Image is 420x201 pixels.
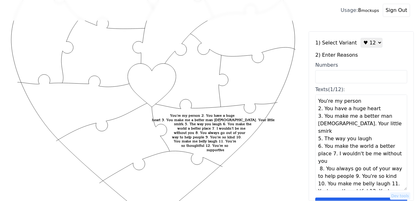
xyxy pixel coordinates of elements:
[341,7,358,13] span: Usage:
[174,139,236,144] text: You make me belly laugh 11. You're
[315,51,407,59] label: 2) Enter Reasons
[390,192,410,200] button: Dev tools
[170,113,235,118] text: You're my person 2. You have a huge
[174,122,251,126] text: smirk 5. The way you laugh 6. You make the
[172,135,242,139] text: way to help people 9. You're so kind 10.
[383,4,410,17] button: Sign Out
[315,86,407,93] div: Texts
[328,86,345,92] span: (1/12):
[152,118,275,122] text: heart 3. You make me a better man [DEMOGRAPHIC_DATA]. Your little
[341,7,379,14] div: 8
[206,148,224,152] text: supportive
[315,61,407,69] div: Numbers
[361,8,379,13] small: mockups
[177,126,245,131] text: world a better place 7. I wouldn't be me
[174,131,245,135] text: without you 8. You always go out of your
[315,95,407,190] textarea: Texts(1/12):
[315,70,407,83] input: Numbers
[181,143,228,148] text: so thoughtful 12. You're so
[315,39,357,47] label: 1) Select Variant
